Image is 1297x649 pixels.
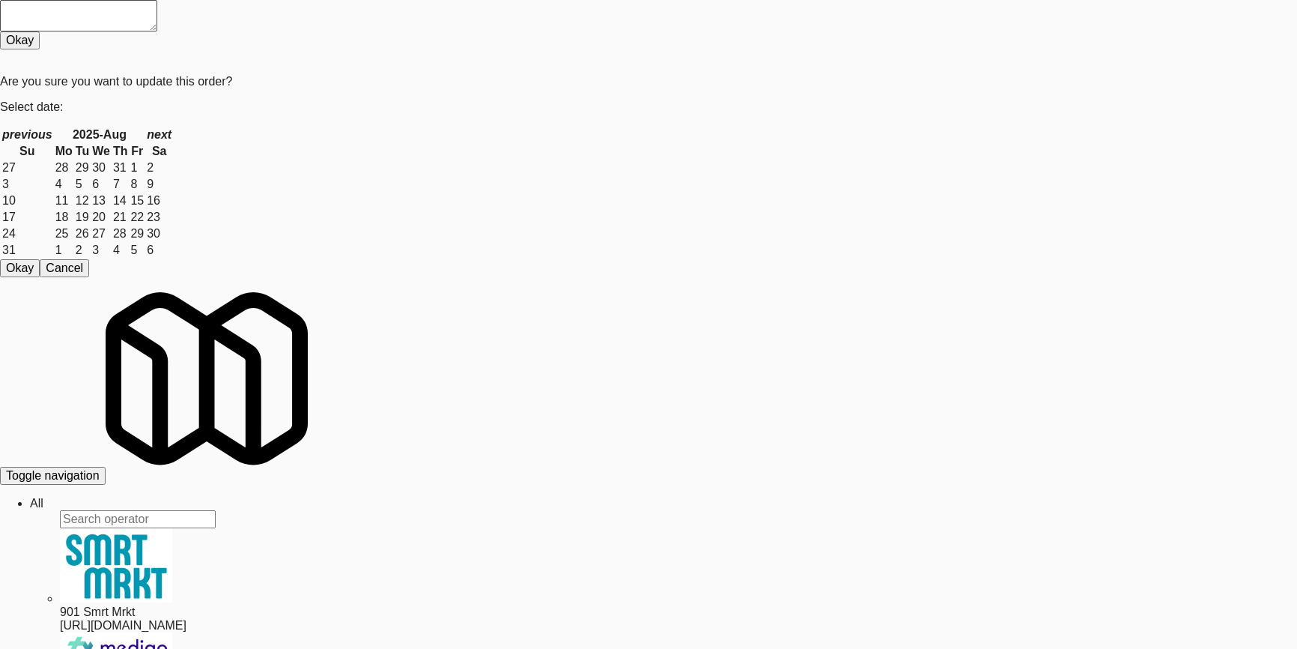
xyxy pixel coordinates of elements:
td: 30 [146,226,172,241]
td: 14 [112,193,129,208]
td: 1 [130,160,145,175]
td: 5 [75,177,90,192]
td: 29 [130,226,145,241]
th: next [146,127,172,142]
button: Cancel [40,259,89,277]
td: 28 [55,160,73,175]
td: 3 [1,177,53,192]
td: 11 [55,193,73,208]
td: 27 [1,160,53,175]
td: 2 [75,243,90,258]
td: 19 [75,210,90,225]
td: 15 [130,193,145,208]
td: 13 [91,193,111,208]
th: 2025-Aug [55,127,145,142]
td: 23 [146,210,172,225]
th: Fr [130,144,145,159]
td: 8 [130,177,145,192]
td: 12 [75,193,90,208]
a: All [30,497,43,510]
th: Su [1,144,53,159]
td: 25 [55,226,73,241]
td: 18 [55,210,73,225]
td: 24 [1,226,53,241]
td: 22 [130,210,145,225]
td: 26 [75,226,90,241]
img: ir0uzeqxfph1lfkm2qud.jpg [60,528,172,603]
td: 27 [91,226,111,241]
td: 16 [146,193,172,208]
td: 10 [1,193,53,208]
td: 6 [91,177,111,192]
th: previous [1,127,53,142]
input: Search operator [60,510,216,528]
td: 2 [146,160,172,175]
td: 6 [146,243,172,258]
div: [URL][DOMAIN_NAME] [60,619,1297,633]
td: 28 [112,226,129,241]
td: 30 [91,160,111,175]
td: 3 [91,243,111,258]
td: 4 [112,243,129,258]
td: 5 [130,243,145,258]
td: 9 [146,177,172,192]
th: We [91,144,111,159]
th: Tu [75,144,90,159]
td: 29 [75,160,90,175]
td: 7 [112,177,129,192]
td: 4 [55,177,73,192]
td: 31 [112,160,129,175]
span: Toggle navigation [6,469,100,482]
span: previous [2,128,52,141]
td: 1 [55,243,73,258]
th: Mo [55,144,73,159]
td: 20 [91,210,111,225]
div: 901 Smrt Mrkt [60,606,1297,619]
td: 21 [112,210,129,225]
th: Sa [146,144,172,159]
span: next [147,128,171,141]
td: 31 [1,243,53,258]
td: 17 [1,210,53,225]
th: Th [112,144,129,159]
img: Micromart [106,277,308,480]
